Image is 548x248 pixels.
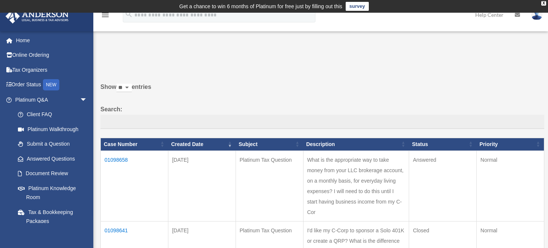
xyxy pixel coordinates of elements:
[168,138,236,151] th: Created Date: activate to sort column ascending
[10,181,95,205] a: Platinum Knowledge Room
[116,84,132,92] select: Showentries
[409,151,477,221] td: Answered
[168,151,236,221] td: [DATE]
[10,151,91,166] a: Answered Questions
[101,10,110,19] i: menu
[5,77,99,93] a: Order StatusNEW
[100,115,544,129] input: Search:
[100,82,544,100] label: Show entries
[10,107,95,122] a: Client FAQ
[10,137,95,152] a: Submit a Question
[303,151,409,221] td: What is the appropriate way to take money from your LLC brokerage account, on a monthly basis, fo...
[303,138,409,151] th: Description: activate to sort column ascending
[409,138,477,151] th: Status: activate to sort column ascending
[179,2,342,11] div: Get a chance to win 6 months of Platinum for free just by filling out this
[43,79,59,90] div: NEW
[477,151,544,221] td: Normal
[3,9,71,24] img: Anderson Advisors Platinum Portal
[236,138,303,151] th: Subject: activate to sort column ascending
[10,166,95,181] a: Document Review
[10,122,95,137] a: Platinum Walkthrough
[80,92,95,108] span: arrow_drop_down
[100,104,544,129] label: Search:
[101,13,110,19] a: menu
[101,138,168,151] th: Case Number: activate to sort column ascending
[541,1,546,6] div: close
[346,2,369,11] a: survey
[5,62,99,77] a: Tax Organizers
[10,205,95,229] a: Tax & Bookkeeping Packages
[5,33,99,48] a: Home
[125,10,133,18] i: search
[5,48,99,63] a: Online Ordering
[5,92,95,107] a: Platinum Q&Aarrow_drop_down
[531,9,542,20] img: User Pic
[477,138,544,151] th: Priority: activate to sort column ascending
[101,151,168,221] td: 01098658
[236,151,303,221] td: Platinum Tax Question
